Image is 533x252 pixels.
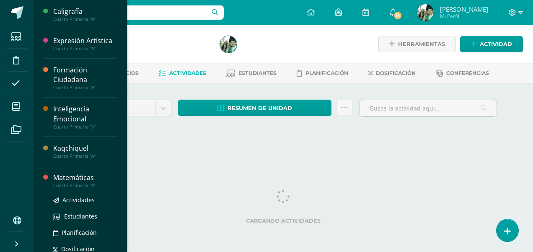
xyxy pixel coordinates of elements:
[297,67,348,80] a: Planificación
[53,173,117,183] div: Matemáticas
[53,144,117,159] a: KaqchiquelCuarto Primaria "A"
[53,124,117,130] div: Cuarto Primaria "A"
[53,85,117,90] div: Cuarto Primaria "A"
[440,5,488,13] span: [PERSON_NAME]
[62,229,97,237] span: Planificación
[53,7,117,16] div: Caligrafía
[53,183,117,188] div: Cuarto Primaria "A"
[70,218,497,224] label: Cargando actividades
[53,104,117,123] div: Inteligencia Emocional
[220,36,237,53] img: 636c08a088cb3a3e8b557639fb6bb726.png
[305,70,348,76] span: Planificación
[65,46,210,54] div: Sexto Primaria 'A'
[159,67,206,80] a: Actividades
[62,196,95,204] span: Actividades
[393,11,402,20] span: 15
[53,36,117,51] a: Expresión ArtísticaCuarto Primaria "A"
[228,100,292,116] span: Resumen de unidad
[436,67,489,80] a: Conferencias
[226,67,277,80] a: Estudiantes
[460,36,523,52] a: Actividad
[53,173,117,188] a: MatemáticasCuarto Primaria "A"
[39,5,224,20] input: Busca un usuario...
[53,228,117,237] a: Planificación
[169,70,206,76] span: Actividades
[53,104,117,129] a: Inteligencia EmocionalCuarto Primaria "A"
[238,70,277,76] span: Estudiantes
[368,67,416,80] a: Dosificación
[53,36,117,46] div: Expresión Artística
[53,46,117,51] div: Cuarto Primaria "A"
[64,212,97,220] span: Estudiantes
[440,13,488,20] span: Mi Perfil
[53,65,117,85] div: Formación Ciudadana
[376,70,416,76] span: Dosificación
[53,144,117,153] div: Kaqchiquel
[53,153,117,159] div: Cuarto Primaria "A"
[378,36,456,52] a: Herramientas
[53,65,117,90] a: Formación CiudadanaCuarto Primaria "A"
[360,100,497,116] input: Busca la actividad aquí...
[53,195,117,205] a: Actividades
[53,211,117,221] a: Estudiantes
[446,70,489,76] span: Conferencias
[417,4,434,21] img: 636c08a088cb3a3e8b557639fb6bb726.png
[178,100,331,116] a: Resumen de unidad
[480,36,512,52] span: Actividad
[398,36,445,52] span: Herramientas
[53,7,117,22] a: CaligrafíaCuarto Primaria "A"
[53,16,117,22] div: Cuarto Primaria "A"
[65,34,210,46] h1: Matemáticas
